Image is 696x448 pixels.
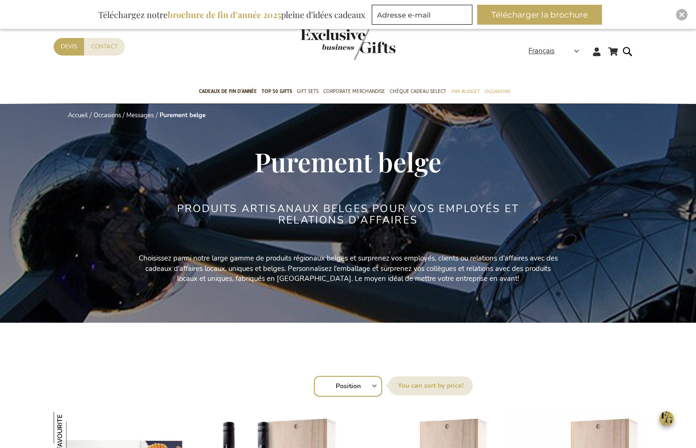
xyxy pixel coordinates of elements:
[68,111,88,120] a: Accueil
[262,86,292,96] span: TOP 50 Gifts
[301,28,395,60] img: Exclusive Business gifts logo
[254,144,442,179] span: Purement belge
[297,86,319,96] span: Gift Sets
[372,5,475,28] form: marketing offers and promotions
[160,111,206,120] strong: Purement belge
[477,5,602,25] button: Télécharger la brochure
[679,12,685,18] img: Close
[168,9,281,20] b: brochure de fin d’année 2025
[84,38,125,56] a: Contact
[301,28,348,60] a: store logo
[528,46,585,56] div: Français
[94,5,369,25] div: Téléchargez notre pleine d’idées cadeaux
[199,86,257,96] span: Cadeaux de fin d’année
[170,203,526,226] h2: Produits artisanaux belges pour vos employés et relations d'affaires
[528,46,555,56] span: Français
[134,253,562,284] p: Choisissez parmi notre large gamme de produits régionaux belges et surprenez vos employés, client...
[388,376,473,395] label: [GEOGRAPHIC_DATA] par
[372,5,472,25] input: Adresse e-mail
[484,86,510,96] span: Occasions
[94,111,121,120] a: Occasions
[451,86,480,96] span: Par budget
[54,38,84,56] a: Devis
[323,86,385,96] span: Corporate Merchandise
[126,111,154,120] a: Messages
[676,9,687,20] div: Close
[390,86,446,96] span: Chèque Cadeau Select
